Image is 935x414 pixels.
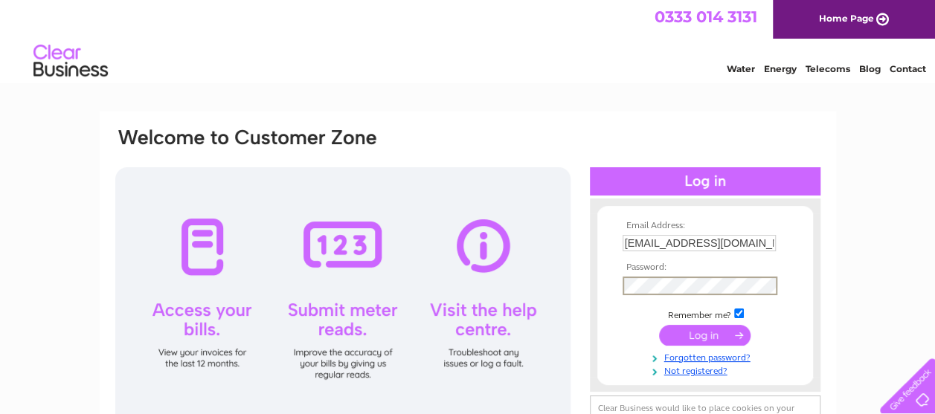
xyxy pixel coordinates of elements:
[655,7,757,26] a: 0333 014 3131
[727,63,755,74] a: Water
[764,63,797,74] a: Energy
[619,221,791,231] th: Email Address:
[619,262,791,273] th: Password:
[806,63,850,74] a: Telecoms
[117,8,820,72] div: Clear Business is a trading name of Verastar Limited (registered in [GEOGRAPHIC_DATA] No. 3667643...
[623,349,791,363] a: Forgotten password?
[33,39,109,84] img: logo.png
[890,63,926,74] a: Contact
[659,325,751,346] input: Submit
[623,363,791,377] a: Not registered?
[859,63,881,74] a: Blog
[619,306,791,321] td: Remember me?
